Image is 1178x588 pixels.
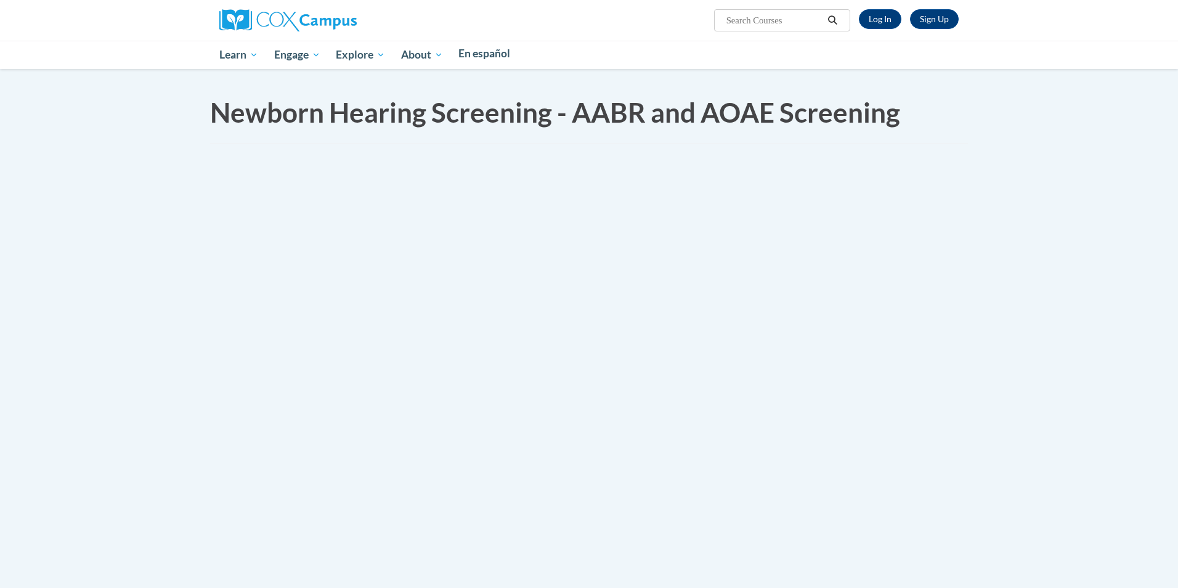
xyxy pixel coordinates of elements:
[827,16,839,25] i: 
[219,9,357,31] img: Cox Campus
[274,47,320,62] span: Engage
[266,41,328,69] a: Engage
[201,41,977,69] div: Main menu
[725,13,824,28] input: Search Courses
[910,9,959,29] a: Register
[211,41,266,69] a: Learn
[328,41,393,69] a: Explore
[219,14,357,25] a: Cox Campus
[393,41,451,69] a: About
[458,47,510,60] span: En español
[401,47,443,62] span: About
[210,96,900,128] span: Newborn Hearing Screening - AABR and AOAE Screening
[336,47,385,62] span: Explore
[219,47,258,62] span: Learn
[859,9,901,29] a: Log In
[451,41,519,67] a: En español
[824,13,842,28] button: Search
